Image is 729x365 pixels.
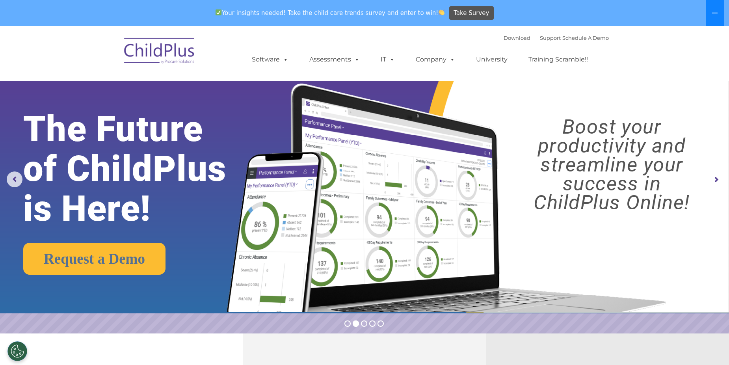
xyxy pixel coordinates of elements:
[212,5,448,20] span: Your insights needed! Take the child care trends survey and enter to win!
[408,52,463,67] a: Company
[504,35,530,41] a: Download
[521,52,596,67] a: Training Scramble!!
[562,35,609,41] a: Schedule A Demo
[110,52,134,58] span: Last name
[23,109,256,229] rs-layer: The Future of ChildPlus is Here!
[244,52,296,67] a: Software
[540,35,561,41] a: Support
[120,32,199,72] img: ChildPlus by Procare Solutions
[504,35,609,41] font: |
[454,6,489,20] span: Take Survey
[110,84,143,90] span: Phone number
[449,6,494,20] a: Take Survey
[373,52,403,67] a: IT
[216,9,221,15] img: ✅
[468,52,515,67] a: University
[301,52,368,67] a: Assessments
[7,341,27,361] button: Cookies Settings
[23,243,166,275] a: Request a Demo
[439,9,444,15] img: 👏
[504,117,720,212] rs-layer: Boost your productivity and streamline your success in ChildPlus Online!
